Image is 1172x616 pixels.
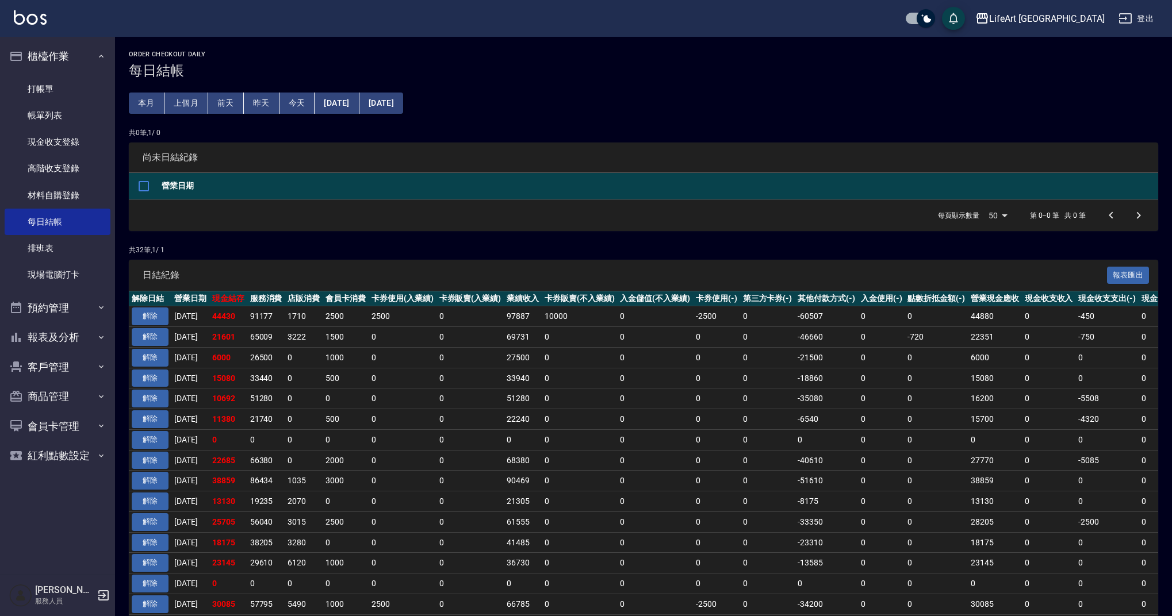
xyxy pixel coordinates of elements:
h3: 每日結帳 [129,63,1158,79]
td: 10692 [209,388,247,409]
td: 0 [369,532,436,553]
td: 0 [740,450,795,471]
td: 0 [369,409,436,430]
div: 50 [984,200,1012,231]
p: 共 0 筆, 1 / 0 [129,128,1158,138]
button: 解除 [132,410,168,428]
td: 0 [905,388,968,409]
td: 0 [905,409,968,430]
td: 0 [693,388,740,409]
td: -6540 [795,409,858,430]
td: 3280 [285,532,323,553]
td: 0 [740,471,795,491]
td: 0 [617,327,693,348]
td: [DATE] [171,388,209,409]
td: 3015 [285,511,323,532]
td: -8175 [795,491,858,512]
td: 2500 [323,511,369,532]
td: 0 [1022,409,1076,430]
td: 0 [1022,450,1076,471]
td: 0 [504,429,542,450]
td: 0 [1022,368,1076,388]
th: 入金儲值(不入業績) [617,291,693,306]
td: 2070 [285,491,323,512]
button: 解除 [132,534,168,552]
th: 其他付款方式(-) [795,291,858,306]
button: 解除 [132,492,168,510]
td: 0 [436,491,504,512]
p: 第 0–0 筆 共 0 筆 [1030,210,1086,221]
td: 0 [1075,491,1139,512]
td: 21740 [247,409,285,430]
td: 0 [436,471,504,491]
td: 0 [285,388,323,409]
td: 0 [369,491,436,512]
td: 0 [905,347,968,368]
td: 3222 [285,327,323,348]
td: 0 [542,347,618,368]
td: 0 [693,511,740,532]
td: 0 [740,429,795,450]
td: [DATE] [171,429,209,450]
h2: Order checkout daily [129,51,1158,58]
td: [DATE] [171,491,209,512]
td: 0 [905,471,968,491]
td: 38859 [968,471,1022,491]
td: 2000 [323,450,369,471]
th: 店販消費 [285,291,323,306]
button: 前天 [208,93,244,114]
th: 營業日期 [171,291,209,306]
td: 0 [968,429,1022,450]
button: [DATE] [359,93,403,114]
h5: [PERSON_NAME] [35,584,94,596]
td: 26500 [247,347,285,368]
img: Logo [14,10,47,25]
td: [DATE] [171,532,209,553]
td: 15080 [209,368,247,388]
td: 41485 [504,532,542,553]
td: 0 [740,532,795,553]
td: 0 [542,511,618,532]
td: 0 [617,450,693,471]
td: 10000 [542,306,618,327]
button: 解除 [132,307,168,325]
td: 0 [858,306,905,327]
th: 業績收入 [504,291,542,306]
td: 19235 [247,491,285,512]
span: 日結紀錄 [143,269,1107,281]
td: 0 [617,306,693,327]
th: 會員卡消費 [323,291,369,306]
td: 0 [740,368,795,388]
td: [DATE] [171,347,209,368]
th: 卡券販賣(不入業績) [542,291,618,306]
td: 91177 [247,306,285,327]
button: 櫃檯作業 [5,41,110,71]
button: 報表匯出 [1107,267,1150,284]
td: 0 [323,388,369,409]
td: -23310 [795,532,858,553]
th: 卡券使用(入業績) [369,291,436,306]
td: 0 [369,347,436,368]
td: 0 [247,429,285,450]
td: -750 [1075,327,1139,348]
td: 2500 [323,306,369,327]
td: 0 [905,491,968,512]
td: 6000 [209,347,247,368]
button: 解除 [132,513,168,531]
p: 服務人員 [35,596,94,606]
td: 56040 [247,511,285,532]
td: 0 [858,347,905,368]
td: 0 [905,306,968,327]
td: 0 [436,388,504,409]
td: 0 [542,429,618,450]
td: 0 [209,429,247,450]
td: 65009 [247,327,285,348]
td: 22351 [968,327,1022,348]
th: 解除日結 [129,291,171,306]
td: 0 [858,368,905,388]
a: 材料自購登錄 [5,182,110,209]
td: 27500 [504,347,542,368]
td: 0 [542,327,618,348]
td: 0 [905,450,968,471]
button: LifeArt [GEOGRAPHIC_DATA] [971,7,1109,30]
